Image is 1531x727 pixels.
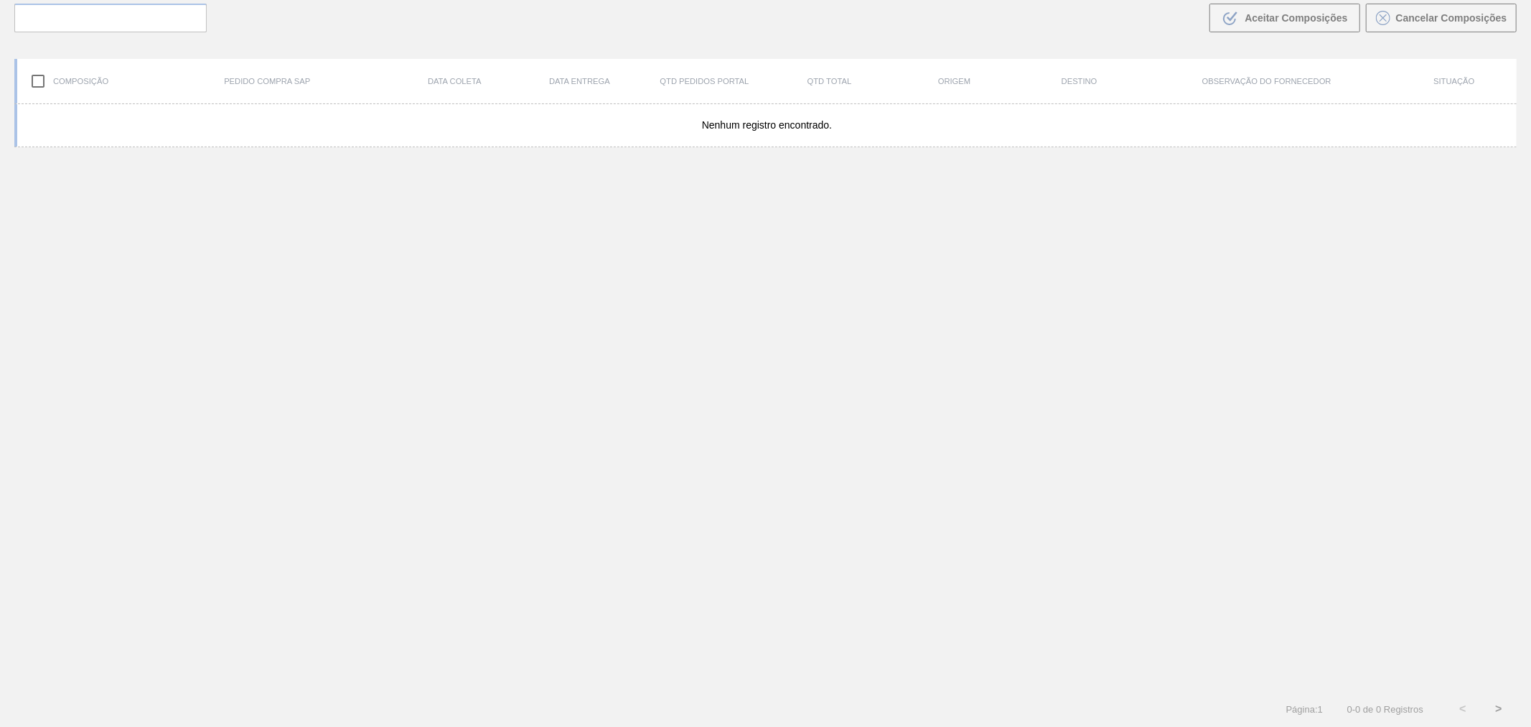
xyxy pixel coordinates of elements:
[1017,77,1142,85] div: Destino
[1209,4,1360,32] button: Aceitar Composições
[1344,704,1423,715] span: 0 - 0 de 0 Registros
[1245,12,1347,24] span: Aceitar Composições
[142,77,392,85] div: Pedido Compra SAP
[767,77,892,85] div: Qtd Total
[1286,704,1323,715] span: Página : 1
[702,119,832,131] span: Nenhum registro encontrado.
[1142,77,1392,85] div: Observação do Fornecedor
[892,77,1017,85] div: Origem
[517,77,642,85] div: Data entrega
[1445,691,1481,727] button: <
[1392,77,1517,85] div: Situação
[17,66,142,96] div: Composição
[1396,12,1507,24] span: Cancelar Composições
[1481,691,1517,727] button: >
[392,77,517,85] div: Data coleta
[642,77,767,85] div: Qtd Pedidos Portal
[1366,4,1517,32] button: Cancelar Composições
